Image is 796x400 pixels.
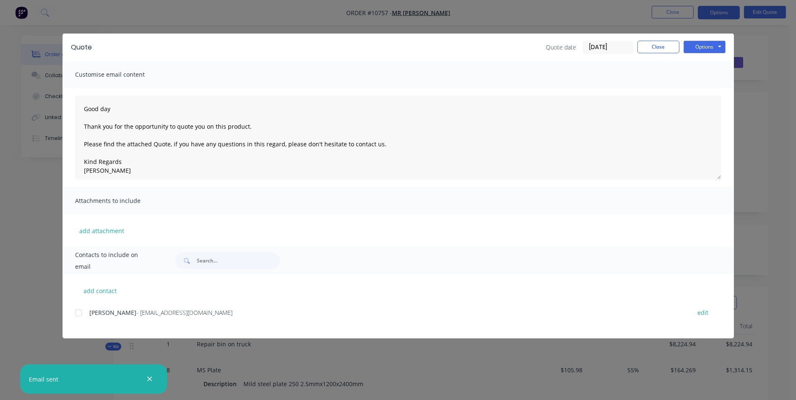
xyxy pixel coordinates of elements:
[684,41,726,53] button: Options
[71,42,92,52] div: Quote
[75,69,167,81] span: Customise email content
[692,307,713,318] button: edit
[89,309,136,317] span: [PERSON_NAME]
[197,252,280,269] input: Search...
[546,43,576,52] span: Quote date
[75,224,128,237] button: add attachment
[637,41,679,53] button: Close
[75,96,721,179] textarea: Good day Thank you for the opportunity to quote you on this product. Please find the attached Quo...
[75,195,167,207] span: Attachments to include
[29,375,58,384] div: Email sent
[136,309,232,317] span: - [EMAIL_ADDRESS][DOMAIN_NAME]
[75,284,125,297] button: add contact
[75,249,154,273] span: Contacts to include on email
